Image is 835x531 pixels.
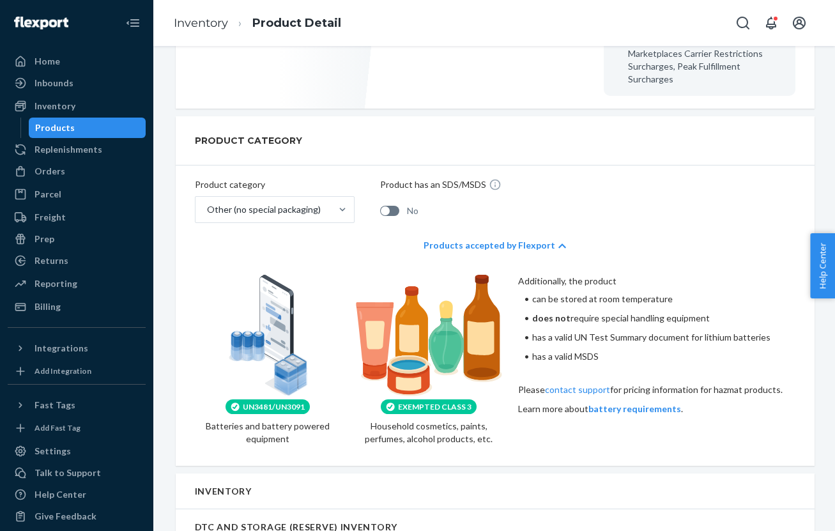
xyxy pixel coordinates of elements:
[758,10,784,36] button: Open notifications
[730,10,756,36] button: Open Search Box
[518,383,794,396] p: Please for pricing information for hazmat products.
[34,399,75,412] div: Fast Tags
[8,395,146,415] button: Fast Tags
[8,51,146,72] a: Home
[195,129,302,152] h2: PRODUCT CATEGORY
[525,293,794,305] li: can be stored at room temperature
[252,16,341,30] a: Product Detail
[525,312,794,325] li: require special handling equipment
[34,55,60,68] div: Home
[8,484,146,505] a: Help Center
[381,399,477,414] div: EXEMPTED CLASS 3
[35,121,75,134] div: Products
[545,384,610,395] a: contact support
[8,161,146,181] a: Orders
[8,338,146,358] button: Integrations
[588,403,681,415] button: battery requirements
[628,22,785,86] span: Total does not include fees for: Value Added Services, Marketplaces Carrier Restrictions Surcharg...
[8,250,146,271] a: Returns
[34,422,80,433] div: Add Fast Tag
[34,143,102,156] div: Replenishments
[34,488,86,501] div: Help Center
[195,486,252,496] h2: Inventory
[8,96,146,116] a: Inventory
[8,364,146,379] a: Add Integration
[8,229,146,249] a: Prep
[532,312,571,323] strong: does not
[525,331,794,344] li: has a valid UN Test Summary document for lithium batteries
[34,510,96,523] div: Give Feedback
[424,226,566,265] div: Products accepted by Flexport
[174,16,228,30] a: Inventory
[34,188,61,201] div: Parcel
[407,204,418,217] span: No
[207,203,321,216] div: Other (no special packaging)
[34,277,77,290] div: Reporting
[34,165,65,178] div: Orders
[34,342,88,355] div: Integrations
[34,254,68,267] div: Returns
[34,445,71,458] div: Settings
[8,463,146,483] a: Talk to Support
[34,300,61,313] div: Billing
[8,73,146,93] a: Inbounds
[34,466,101,479] div: Talk to Support
[8,420,146,436] a: Add Fast Tag
[8,441,146,461] a: Settings
[525,350,794,363] li: has a valid MSDS
[164,4,351,42] ol: breadcrumbs
[786,10,812,36] button: Open account menu
[518,403,794,415] p: Learn more about .
[120,10,146,36] button: Close Navigation
[8,184,146,204] a: Parcel
[380,178,486,191] p: Product has an SDS/MSDS
[8,296,146,317] a: Billing
[356,399,502,445] div: Household cosmetics, paints, perfumes, alcohol products, etc.
[226,399,310,414] div: UN3481/UN3091
[518,275,794,288] div: Additionally, the product
[8,139,146,160] a: Replenishments
[8,207,146,227] a: Freight
[201,399,335,445] div: Batteries and battery powered equipment
[8,273,146,294] a: Reporting
[34,366,91,376] div: Add Integration
[195,178,355,191] p: Product category
[34,100,75,112] div: Inventory
[34,77,73,89] div: Inbounds
[34,211,66,224] div: Freight
[206,203,207,216] input: Other (no special packaging)
[8,506,146,527] button: Give Feedback
[29,118,146,138] a: Products
[14,17,68,29] img: Flexport logo
[810,233,835,298] button: Help Center
[34,233,54,245] div: Prep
